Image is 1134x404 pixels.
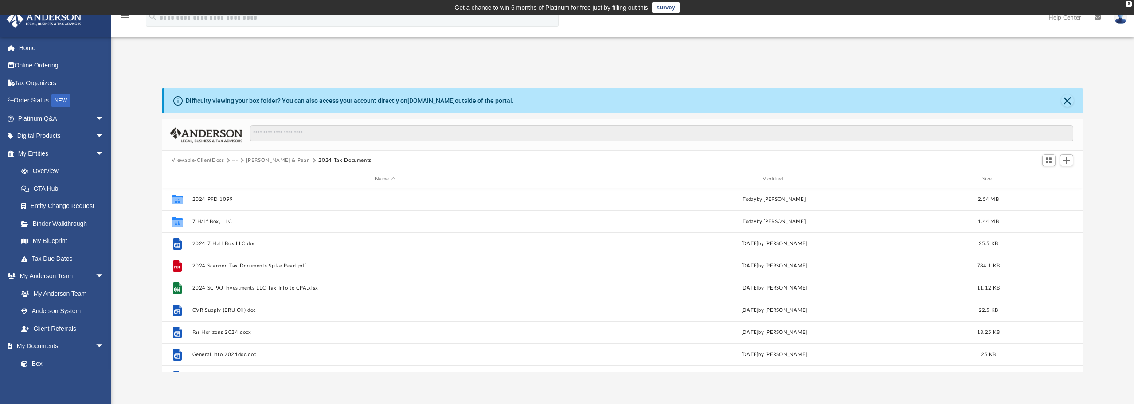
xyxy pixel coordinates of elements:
a: Client Referrals [12,320,113,337]
span: today [743,219,757,224]
a: My Anderson Team [12,285,109,302]
span: arrow_drop_down [95,127,113,145]
a: Entity Change Request [12,197,117,215]
button: 2024 SCPAJ Investments LLC Tax Info to CPA.xlsx [192,285,578,291]
div: close [1126,1,1132,7]
div: [DATE] by [PERSON_NAME] [582,240,967,248]
span: arrow_drop_down [95,110,113,128]
a: [DOMAIN_NAME] [407,97,455,104]
a: survey [652,2,680,13]
div: [DATE] by [PERSON_NAME] [582,262,967,270]
span: today [743,197,757,202]
span: 784.1 KB [977,263,1000,268]
a: Platinum Q&Aarrow_drop_down [6,110,117,127]
div: id [166,175,188,183]
button: Close [1061,94,1074,107]
a: My Blueprint [12,232,113,250]
span: 25 KB [981,352,996,357]
button: ··· [232,157,238,165]
span: 11.12 KB [977,286,1000,290]
span: 25.5 KB [979,241,998,246]
span: 22.5 KB [979,308,998,313]
a: Tax Organizers [6,74,117,92]
button: 7 Half Box, LLC [192,219,578,224]
div: by [PERSON_NAME] [582,196,967,204]
a: My Anderson Teamarrow_drop_down [6,267,113,285]
img: User Pic [1114,11,1127,24]
div: Size [971,175,1006,183]
div: [DATE] by [PERSON_NAME] [582,351,967,359]
button: CVR Supply (ERU Oil).doc [192,307,578,313]
div: [DATE] by [PERSON_NAME] [582,306,967,314]
a: Home [6,39,117,57]
a: CTA Hub [12,180,117,197]
span: arrow_drop_down [95,145,113,163]
i: menu [120,12,130,23]
div: Name [192,175,578,183]
button: 2024 7 Half Box LLC.doc [192,241,578,247]
i: search [148,12,158,22]
a: Meeting Minutes [12,373,113,390]
div: [DATE] by [PERSON_NAME] [582,329,967,337]
div: NEW [51,94,70,107]
button: 2024 PFD 1099 [192,196,578,202]
span: arrow_drop_down [95,267,113,286]
button: Viewable-ClientDocs [172,157,224,165]
button: Far Horizons 2024.docx [192,329,578,335]
button: 2024 Tax Documents [318,157,371,165]
div: grid [162,188,1083,372]
a: Online Ordering [6,57,117,75]
img: Anderson Advisors Platinum Portal [4,11,84,28]
span: 1.44 MB [978,219,999,224]
div: by [PERSON_NAME] [582,218,967,226]
span: 13.25 KB [977,330,1000,335]
a: My Documentsarrow_drop_down [6,337,113,355]
div: Difficulty viewing your box folder? You can also access your account directly on outside of the p... [186,96,514,106]
a: Digital Productsarrow_drop_down [6,127,117,145]
button: [PERSON_NAME] & Pearl [246,157,310,165]
div: Modified [581,175,967,183]
a: Box [12,355,109,373]
div: Get a chance to win 6 months of Platinum for free just by filling out this [454,2,648,13]
input: Search files and folders [250,125,1073,142]
button: General Info 2024doc.doc [192,352,578,357]
a: My Entitiesarrow_drop_down [6,145,117,162]
a: Tax Due Dates [12,250,117,267]
button: Switch to Grid View [1042,154,1056,167]
a: Binder Walkthrough [12,215,117,232]
button: Add [1060,154,1073,167]
span: 2.54 MB [978,197,999,202]
button: 2024 Scanned Tax Documents Spike.Pearl.pdf [192,263,578,269]
div: [DATE] by [PERSON_NAME] [582,284,967,292]
div: id [1010,175,1072,183]
a: Anderson System [12,302,113,320]
span: arrow_drop_down [95,337,113,356]
a: menu [120,17,130,23]
a: Order StatusNEW [6,92,117,110]
a: Overview [12,162,117,180]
